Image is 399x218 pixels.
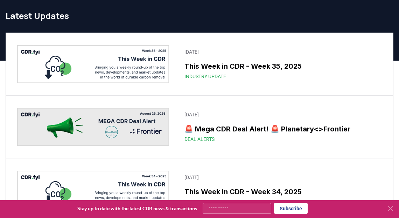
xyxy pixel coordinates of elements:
[6,10,393,21] h1: Latest Updates
[184,136,215,143] span: Deal Alerts
[180,44,382,84] a: [DATE]This Week in CDR - Week 35, 2025Industry Update
[184,73,226,80] span: Industry Update
[184,61,378,71] h3: This Week in CDR - Week 35, 2025
[184,174,378,181] p: [DATE]
[184,124,378,134] h3: 🚨 Mega CDR Deal Alert! 🚨 Planetary<>Frontier
[184,198,226,205] span: Industry Update
[17,171,169,209] img: This Week in CDR - Week 34, 2025 blog post image
[184,48,378,55] p: [DATE]
[17,45,169,83] img: This Week in CDR - Week 35, 2025 blog post image
[17,108,169,146] img: 🚨 Mega CDR Deal Alert! 🚨 Planetary<>Frontier blog post image
[184,111,378,118] p: [DATE]
[180,170,382,210] a: [DATE]This Week in CDR - Week 34, 2025Industry Update
[180,107,382,147] a: [DATE]🚨 Mega CDR Deal Alert! 🚨 Planetary<>FrontierDeal Alerts
[184,186,378,197] h3: This Week in CDR - Week 34, 2025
